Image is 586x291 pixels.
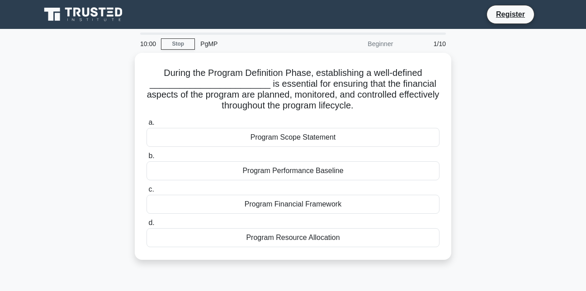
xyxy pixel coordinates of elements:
a: Register [491,9,530,20]
span: c. [148,185,154,193]
span: a. [148,118,154,126]
div: Program Scope Statement [146,128,439,147]
div: PgMP [195,35,319,53]
h5: During the Program Definition Phase, establishing a well-defined ________________________ is esse... [146,67,440,112]
div: Beginner [319,35,398,53]
div: Program Financial Framework [146,195,439,214]
div: Program Performance Baseline [146,161,439,180]
div: Program Resource Allocation [146,228,439,247]
span: b. [148,152,154,160]
span: d. [148,219,154,226]
a: Stop [161,38,195,50]
div: 10:00 [135,35,161,53]
div: 1/10 [398,35,451,53]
